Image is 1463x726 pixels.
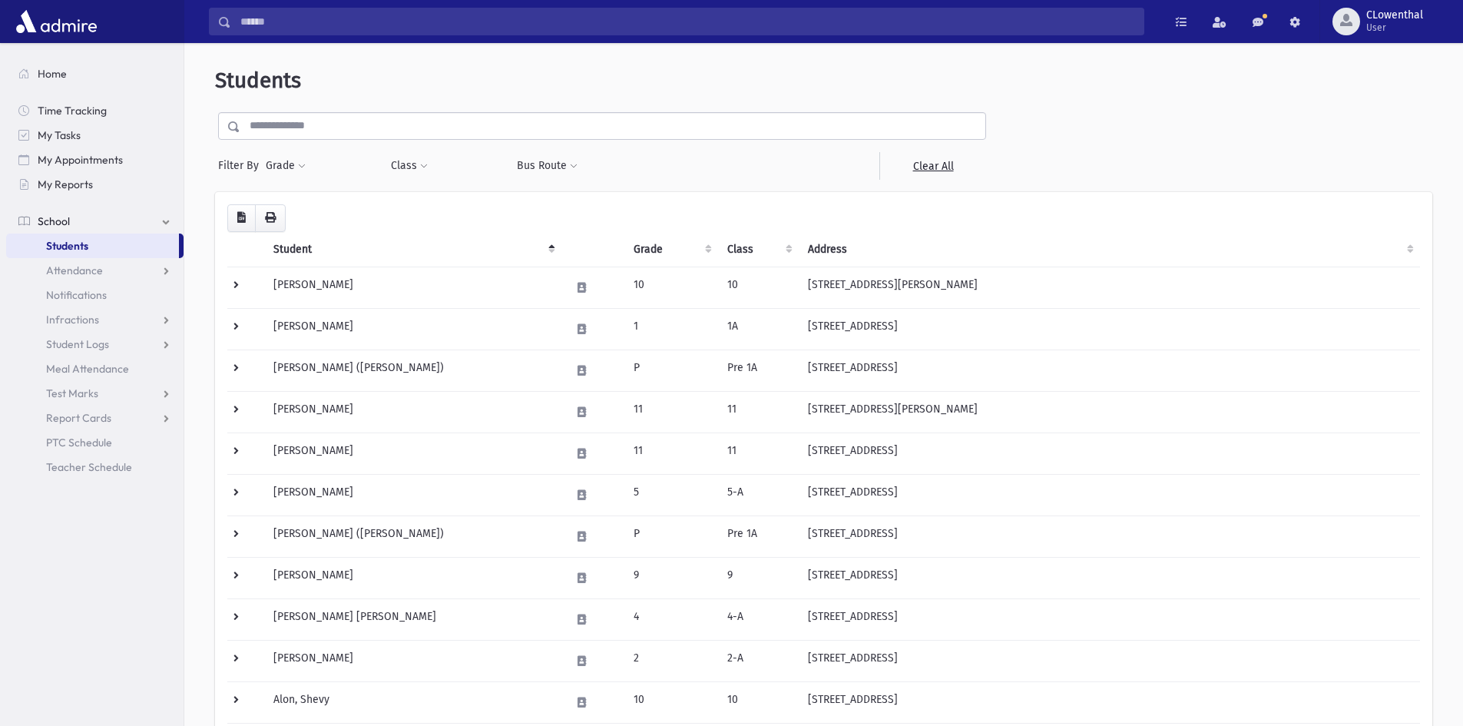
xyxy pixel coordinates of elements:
[264,640,561,681] td: [PERSON_NAME]
[38,177,93,191] span: My Reports
[6,98,184,123] a: Time Tracking
[624,267,718,308] td: 10
[264,350,561,391] td: [PERSON_NAME] ([PERSON_NAME])
[718,308,799,350] td: 1A
[624,557,718,598] td: 9
[227,204,256,232] button: CSV
[624,474,718,515] td: 5
[799,557,1420,598] td: [STREET_ADDRESS]
[46,313,99,327] span: Infractions
[799,474,1420,515] td: [STREET_ADDRESS]
[218,157,265,174] span: Filter By
[718,640,799,681] td: 2-A
[265,152,306,180] button: Grade
[6,148,184,172] a: My Appointments
[264,515,561,557] td: [PERSON_NAME] ([PERSON_NAME])
[1366,9,1423,22] span: CLowenthal
[718,681,799,723] td: 10
[255,204,286,232] button: Print
[624,350,718,391] td: P
[38,104,107,118] span: Time Tracking
[46,436,112,449] span: PTC Schedule
[46,460,132,474] span: Teacher Schedule
[6,234,179,258] a: Students
[1366,22,1423,34] span: User
[799,391,1420,433] td: [STREET_ADDRESS][PERSON_NAME]
[46,337,109,351] span: Student Logs
[46,264,103,277] span: Attendance
[264,433,561,474] td: [PERSON_NAME]
[38,67,67,81] span: Home
[6,455,184,479] a: Teacher Schedule
[799,350,1420,391] td: [STREET_ADDRESS]
[624,681,718,723] td: 10
[624,232,718,267] th: Grade: activate to sort column ascending
[390,152,429,180] button: Class
[38,214,70,228] span: School
[799,681,1420,723] td: [STREET_ADDRESS]
[6,307,184,332] a: Infractions
[718,474,799,515] td: 5-A
[38,128,81,142] span: My Tasks
[46,239,88,253] span: Students
[46,411,111,425] span: Report Cards
[718,557,799,598] td: 9
[6,258,184,283] a: Attendance
[46,288,107,302] span: Notifications
[264,474,561,515] td: [PERSON_NAME]
[12,6,101,37] img: AdmirePro
[231,8,1144,35] input: Search
[264,557,561,598] td: [PERSON_NAME]
[516,152,578,180] button: Bus Route
[879,152,986,180] a: Clear All
[624,308,718,350] td: 1
[264,232,561,267] th: Student: activate to sort column descending
[264,681,561,723] td: Alon, Shevy
[264,598,561,640] td: [PERSON_NAME] [PERSON_NAME]
[624,391,718,433] td: 11
[624,640,718,681] td: 2
[6,61,184,86] a: Home
[6,172,184,197] a: My Reports
[38,153,123,167] span: My Appointments
[624,515,718,557] td: P
[215,68,301,93] span: Students
[264,308,561,350] td: [PERSON_NAME]
[264,391,561,433] td: [PERSON_NAME]
[718,598,799,640] td: 4-A
[718,350,799,391] td: Pre 1A
[6,356,184,381] a: Meal Attendance
[718,515,799,557] td: Pre 1A
[6,430,184,455] a: PTC Schedule
[799,515,1420,557] td: [STREET_ADDRESS]
[6,283,184,307] a: Notifications
[718,232,799,267] th: Class: activate to sort column ascending
[718,267,799,308] td: 10
[6,332,184,356] a: Student Logs
[718,391,799,433] td: 11
[624,433,718,474] td: 11
[6,123,184,148] a: My Tasks
[624,598,718,640] td: 4
[799,232,1420,267] th: Address: activate to sort column ascending
[799,267,1420,308] td: [STREET_ADDRESS][PERSON_NAME]
[46,362,129,376] span: Meal Attendance
[46,386,98,400] span: Test Marks
[799,598,1420,640] td: [STREET_ADDRESS]
[799,640,1420,681] td: [STREET_ADDRESS]
[799,308,1420,350] td: [STREET_ADDRESS]
[264,267,561,308] td: [PERSON_NAME]
[6,381,184,406] a: Test Marks
[799,433,1420,474] td: [STREET_ADDRESS]
[6,406,184,430] a: Report Cards
[6,209,184,234] a: School
[718,433,799,474] td: 11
